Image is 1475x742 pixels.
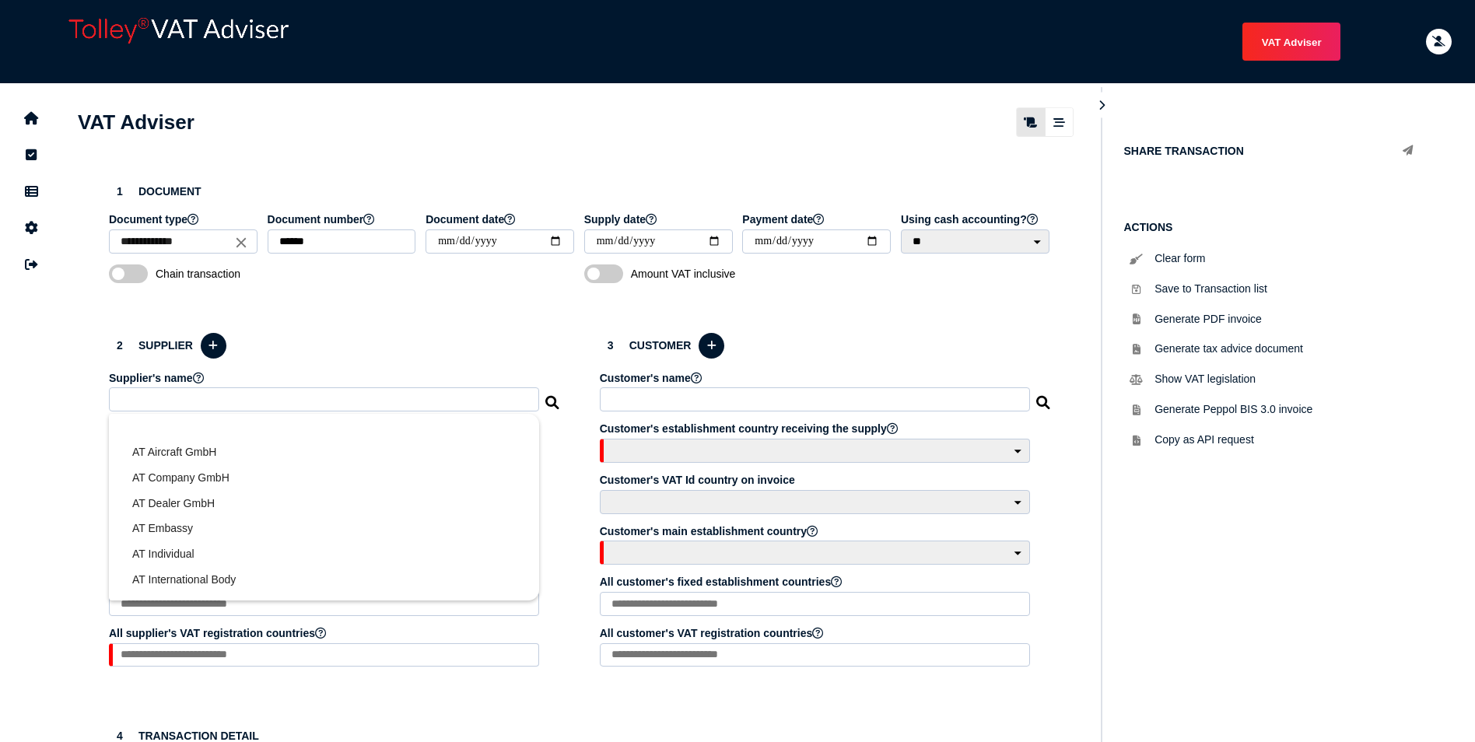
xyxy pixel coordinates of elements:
[121,520,527,537] a: AT Embassy
[121,443,527,460] a: AT Aircraft GmbH
[93,315,576,694] section: Define the seller
[121,469,527,486] a: AT Company GmbH
[121,495,527,512] a: AT Dealer GmbH
[121,571,527,588] a: AT International Body
[121,545,527,562] a: AT Individual
[121,597,527,614] a: AT Multinational GmbH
